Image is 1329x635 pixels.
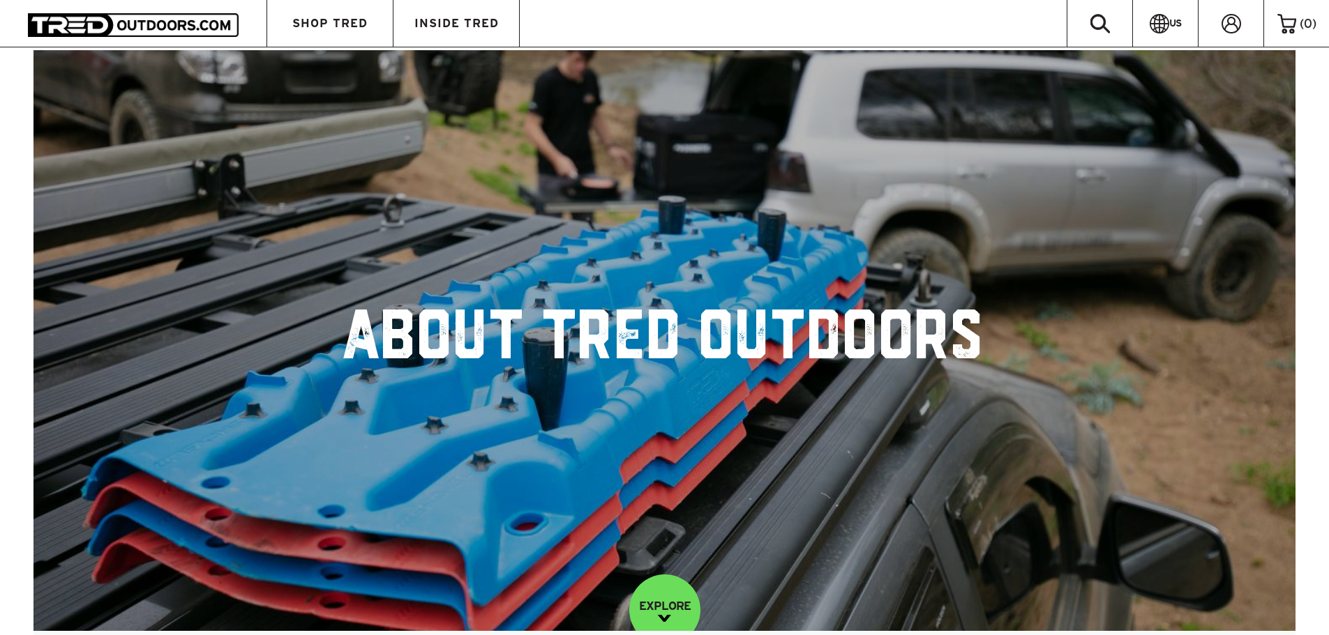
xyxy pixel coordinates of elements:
span: INSIDE TRED [414,17,499,29]
img: down-image [658,615,671,622]
img: TRED Outdoors America [28,13,239,36]
span: SHOP TRED [292,17,368,29]
span: ( ) [1300,17,1316,30]
img: cart-icon [1277,14,1296,33]
h1: About TRED Outdoors [345,309,984,372]
span: 0 [1304,17,1312,30]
